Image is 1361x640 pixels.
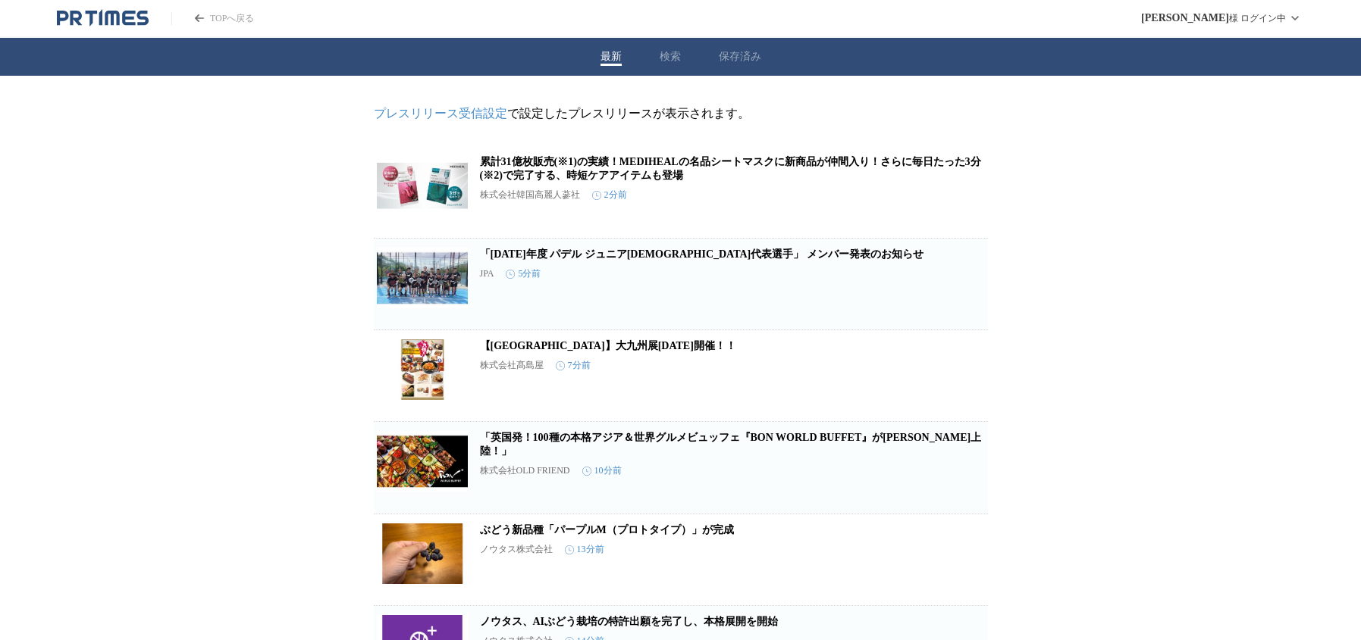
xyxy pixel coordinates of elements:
img: 「2025年度 パデル ジュニア日本代表選手」 メンバー発表のお知らせ [377,248,468,308]
a: ノウタス、AIぶどう栽培の特許出願を完了し、本格展開を開始 [480,616,779,627]
a: 累計31億枚販売(※1)の実績！MEDIHEALの名品シートマスクに新商品が仲間入り！さらに毎日たった3分(※2)で完了する、時短ケアアイテムも登場 [480,156,981,181]
button: 検索 [660,50,681,64]
time: 2分前 [592,189,627,201]
button: 最新 [601,50,622,64]
a: 「[DATE]年度 パデル ジュニア[DEMOGRAPHIC_DATA]代表選手」 メンバー発表のお知らせ [480,248,924,260]
a: 【[GEOGRAPHIC_DATA]】大九州展[DATE]開催！！ [480,340,736,351]
time: 5分前 [506,267,541,280]
p: 株式会社韓国高麗人蔘社 [480,189,580,201]
p: 株式会社OLD FRIEND [480,464,570,477]
time: 10分前 [582,464,622,477]
p: で設定したプレスリリースが表示されます。 [374,106,988,122]
time: 13分前 [565,543,604,556]
time: 7分前 [556,359,591,372]
button: 保存済み [719,50,761,64]
a: PR TIMESのトップページはこちら [171,12,254,25]
span: [PERSON_NAME] [1141,12,1229,24]
img: 【柏髙島屋】大九州展9月17日（水）開催！！ [377,339,468,400]
p: JPA [480,268,494,279]
a: ぶどう新品種「パープルM（プロトタイプ）」が完成 [480,524,734,535]
p: 株式会社髙島屋 [480,359,544,372]
img: 累計31億枚販売(※1)の実績！MEDIHEALの名品シートマスクに新商品が仲間入り！さらに毎日たった3分(※2)で完了する、時短ケアアイテムも登場 [377,155,468,216]
p: ノウタス株式会社 [480,543,553,556]
a: プレスリリース受信設定 [374,107,507,120]
a: PR TIMESのトップページはこちら [57,9,149,27]
img: 「英国発！100種の本格アジア＆世界グルメビュッフェ『BON WORLD BUFFET』が日本初上陸！」 [377,431,468,492]
a: 「英国発！100種の本格アジア＆世界グルメビュッフェ『BON WORLD BUFFET』が[PERSON_NAME]上陸！」 [480,432,982,457]
img: ぶどう新品種「パープルM（プロトタイプ）」が完成 [377,523,468,584]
